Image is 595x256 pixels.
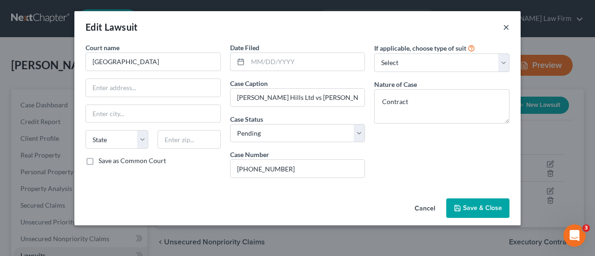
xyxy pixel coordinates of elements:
input: Enter address... [86,79,220,97]
span: Case Status [230,115,263,123]
input: -- [231,89,365,106]
input: MM/DD/YYYY [248,53,365,71]
button: × [503,21,509,33]
label: If applicable, choose type of suit [374,43,466,53]
span: Court name [86,44,119,52]
span: Lawsuit [105,21,138,33]
label: Save as Common Court [99,156,166,165]
button: Cancel [407,199,443,218]
label: Nature of Case [374,79,417,89]
input: Enter zip... [158,130,220,149]
input: # [231,160,365,177]
input: Enter city... [86,105,220,123]
span: Edit [86,21,103,33]
label: Case Caption [230,79,268,88]
span: Save & Close [463,204,502,212]
label: Case Number [230,150,269,159]
iframe: Intercom live chat [563,224,586,247]
button: Save & Close [446,198,509,218]
label: Date Filed [230,43,259,53]
span: 3 [582,224,590,232]
input: Search court by name... [86,53,221,71]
